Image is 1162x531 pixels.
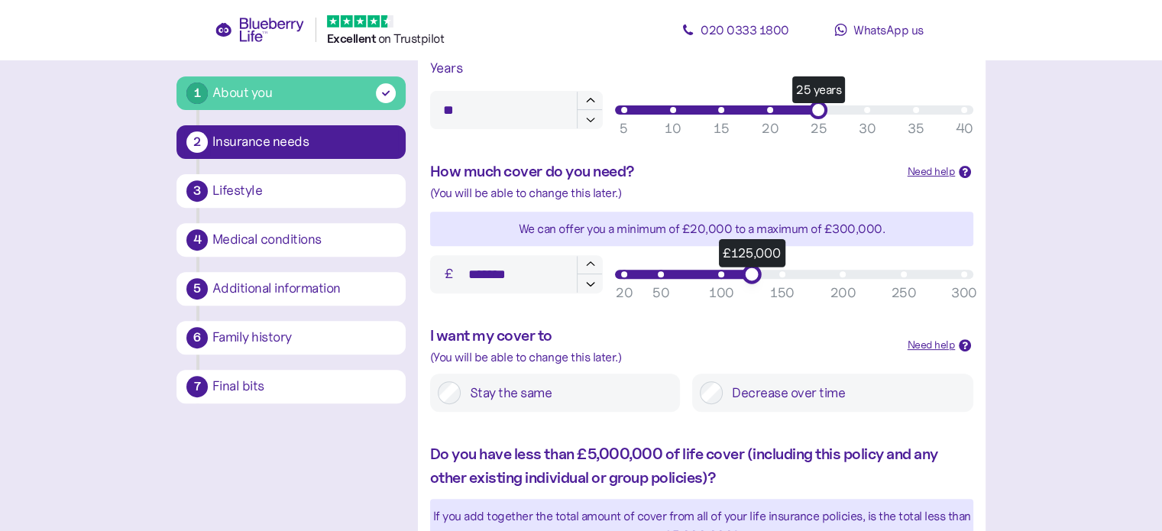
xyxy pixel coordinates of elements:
[378,31,445,46] span: on Trustpilot
[186,131,208,153] div: 2
[212,282,396,296] div: Additional information
[430,348,895,367] div: (You will be able to change this later.)
[811,118,827,139] div: 25
[811,15,948,45] a: WhatsApp us
[186,327,208,348] div: 6
[853,22,924,37] span: WhatsApp us
[186,83,208,104] div: 1
[430,57,973,79] div: Years
[212,184,396,198] div: Lifestyle
[665,118,681,139] div: 10
[212,135,396,149] div: Insurance needs
[176,223,406,257] button: 4Medical conditions
[616,283,633,303] div: 20
[956,118,973,139] div: 40
[186,278,208,299] div: 5
[176,76,406,110] button: 1About you
[212,380,396,393] div: Final bits
[714,118,729,139] div: 15
[951,283,977,303] div: 300
[667,15,804,45] a: 020 0333 1800
[430,183,973,202] div: (You will be able to change this later.)
[908,118,924,139] div: 35
[652,283,669,303] div: 50
[770,283,795,303] div: 150
[430,219,973,238] div: We can offer you a minimum of £20,000 to a maximum of £ 300,000 .
[212,233,396,247] div: Medical conditions
[176,321,406,355] button: 6Family history
[212,83,273,103] div: About you
[830,283,856,303] div: 200
[430,324,895,348] div: I want my cover to
[701,22,789,37] span: 020 0333 1800
[430,442,973,490] div: Do you have less than £5,000,000 of life cover (including this policy and any other existing indi...
[176,125,406,159] button: 2Insurance needs
[908,337,956,354] div: Need help
[723,381,966,404] label: Decrease over time
[186,229,208,251] div: 4
[908,164,956,180] div: Need help
[176,272,406,306] button: 5Additional information
[430,160,895,183] div: How much cover do you need?
[859,118,876,139] div: 30
[327,31,378,46] span: Excellent ️
[186,376,208,397] div: 7
[186,180,208,202] div: 3
[709,283,734,303] div: 100
[176,174,406,208] button: 3Lifestyle
[212,331,396,345] div: Family history
[620,118,629,139] div: 5
[176,370,406,403] button: 7Final bits
[891,283,916,303] div: 250
[461,381,672,404] label: Stay the same
[762,118,778,139] div: 20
